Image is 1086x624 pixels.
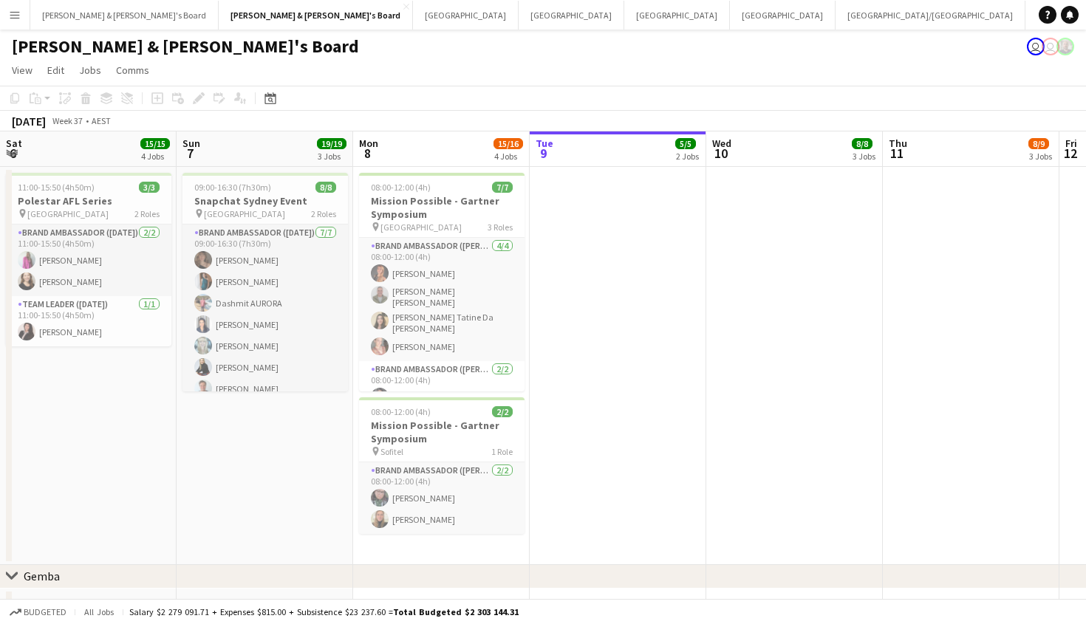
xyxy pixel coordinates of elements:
app-card-role: Brand Ambassador ([PERSON_NAME])4/408:00-12:00 (4h)[PERSON_NAME][PERSON_NAME] [PERSON_NAME][PERSO... [359,238,525,361]
app-user-avatar: Jenny Tu [1042,38,1059,55]
span: 12 [1063,145,1077,162]
app-card-role: Brand Ambassador ([DATE])7/709:00-16:30 (7h30m)[PERSON_NAME][PERSON_NAME]Dashmit AURORA[PERSON_NA... [182,224,348,403]
app-card-role: Team Leader ([DATE])1/111:00-15:50 (4h50m)[PERSON_NAME] [6,296,171,346]
button: [PERSON_NAME] & [PERSON_NAME]'s Board [219,1,413,30]
span: All jobs [81,606,117,617]
span: 8 [357,145,378,162]
span: Tue [536,137,553,150]
a: Jobs [73,61,107,80]
span: 1 Role [491,446,513,457]
span: 2 Roles [134,208,160,219]
app-job-card: 11:00-15:50 (4h50m)3/3Polestar AFL Series [GEOGRAPHIC_DATA]2 RolesBrand Ambassador ([DATE])2/211:... [6,173,171,346]
h3: Mission Possible - Gartner Symposium [359,419,525,445]
span: Week 37 [49,115,86,126]
span: Sat [6,137,22,150]
div: 4 Jobs [494,151,522,162]
span: 3/3 [139,182,160,193]
app-job-card: 08:00-12:00 (4h)2/2Mission Possible - Gartner Symposium Sofitel1 RoleBrand Ambassador ([PERSON_NA... [359,397,525,534]
span: Jobs [79,64,101,77]
app-user-avatar: Neil Burton [1056,38,1074,55]
h3: Polestar AFL Series [6,194,171,208]
button: Budgeted [7,604,69,620]
h3: Snapchat Sydney Event [182,194,348,208]
span: Sun [182,137,200,150]
span: Fri [1065,137,1077,150]
h1: [PERSON_NAME] & [PERSON_NAME]'s Board [12,35,359,58]
span: 19/19 [317,138,346,149]
span: Total Budgeted $2 303 144.31 [393,606,519,617]
span: 11 [887,145,907,162]
span: 08:00-12:00 (4h) [371,406,431,417]
a: View [6,61,38,80]
app-job-card: 08:00-12:00 (4h)7/7Mission Possible - Gartner Symposium [GEOGRAPHIC_DATA]3 RolesBrand Ambassador ... [359,173,525,391]
span: 7/7 [492,182,513,193]
span: View [12,64,33,77]
div: 3 Jobs [1029,151,1052,162]
app-card-role: Brand Ambassador ([PERSON_NAME])2/208:00-12:00 (4h)[PERSON_NAME] [359,361,525,433]
span: [GEOGRAPHIC_DATA] [27,208,109,219]
span: Mon [359,137,378,150]
app-card-role: Brand Ambassador ([PERSON_NAME])2/208:00-12:00 (4h)[PERSON_NAME][PERSON_NAME] [359,462,525,534]
span: Edit [47,64,64,77]
span: 9 [533,145,553,162]
div: Gemba [24,569,60,583]
div: AEST [92,115,111,126]
div: 4 Jobs [141,151,169,162]
span: 10 [710,145,731,162]
span: 8/8 [315,182,336,193]
div: 2 Jobs [676,151,699,162]
div: [DATE] [12,114,46,128]
app-job-card: 09:00-16:30 (7h30m)8/8Snapchat Sydney Event [GEOGRAPHIC_DATA]2 RolesBrand Ambassador ([DATE])7/70... [182,173,348,391]
app-card-role: Brand Ambassador ([DATE])2/211:00-15:50 (4h50m)[PERSON_NAME][PERSON_NAME] [6,224,171,296]
span: Wed [712,137,731,150]
button: [GEOGRAPHIC_DATA] [413,1,519,30]
span: 08:00-12:00 (4h) [371,182,431,193]
span: 8/8 [852,138,872,149]
span: Thu [889,137,907,150]
app-user-avatar: Jenny Tu [1027,38,1045,55]
button: [GEOGRAPHIC_DATA] [730,1,836,30]
span: Budgeted [24,607,66,617]
span: 2/2 [492,406,513,417]
span: 3 Roles [488,222,513,233]
span: Comms [116,64,149,77]
a: Edit [41,61,70,80]
span: [GEOGRAPHIC_DATA] [204,208,285,219]
span: 15/16 [494,138,523,149]
button: [GEOGRAPHIC_DATA] [519,1,624,30]
button: [GEOGRAPHIC_DATA]/[GEOGRAPHIC_DATA] [836,1,1025,30]
span: 2 Roles [311,208,336,219]
a: Comms [110,61,155,80]
span: 6 [4,145,22,162]
span: [GEOGRAPHIC_DATA] [380,222,462,233]
span: 8/9 [1028,138,1049,149]
button: [PERSON_NAME] & [PERSON_NAME]'s Board [30,1,219,30]
div: 3 Jobs [318,151,346,162]
span: 11:00-15:50 (4h50m) [18,182,95,193]
span: 15/15 [140,138,170,149]
div: Salary $2 279 091.71 + Expenses $815.00 + Subsistence $23 237.60 = [129,606,519,617]
div: 3 Jobs [853,151,875,162]
span: 7 [180,145,200,162]
button: [GEOGRAPHIC_DATA] [624,1,730,30]
span: Sofitel [380,446,403,457]
span: 5/5 [675,138,696,149]
h3: Mission Possible - Gartner Symposium [359,194,525,221]
span: 09:00-16:30 (7h30m) [194,182,271,193]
